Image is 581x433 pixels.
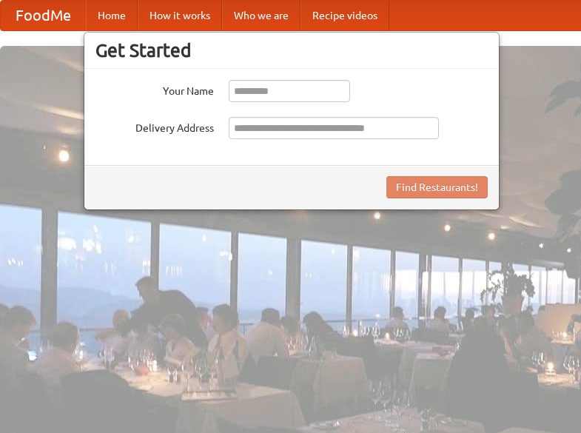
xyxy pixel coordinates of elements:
[95,80,214,98] label: Your Name
[222,1,300,30] a: Who we are
[95,39,488,61] h3: Get Started
[300,1,389,30] a: Recipe videos
[138,1,222,30] a: How it works
[1,1,86,30] a: FoodMe
[386,176,488,198] button: Find Restaurants!
[86,1,138,30] a: Home
[95,117,214,135] label: Delivery Address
